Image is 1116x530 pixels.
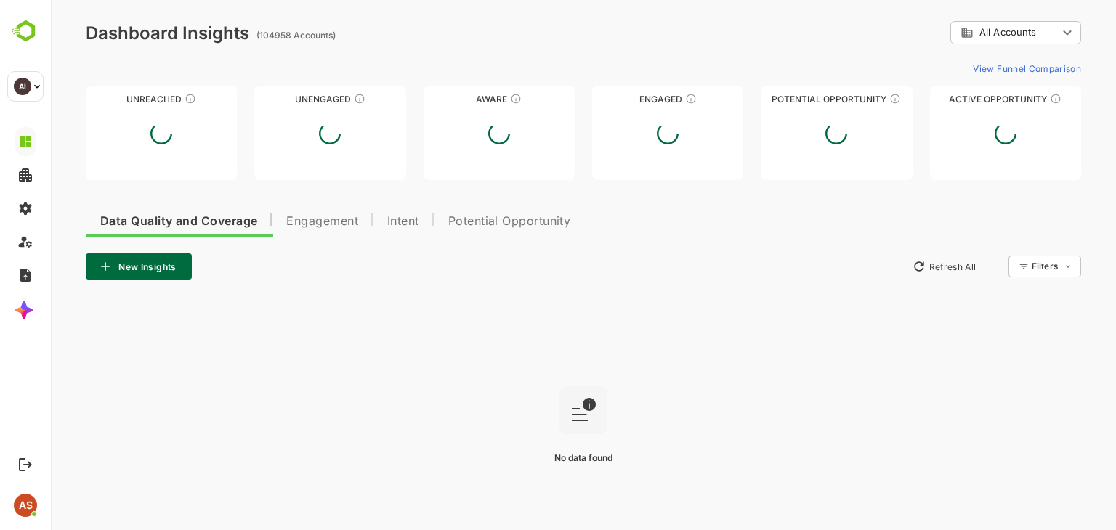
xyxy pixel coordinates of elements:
[7,17,44,45] img: BambooboxLogoMark.f1c84d78b4c51b1a7b5f700c9845e183.svg
[35,253,141,280] button: New Insights
[397,216,520,227] span: Potential Opportunity
[899,19,1030,47] div: All Accounts
[15,454,35,474] button: Logout
[504,452,562,463] span: No data found
[634,93,646,105] div: These accounts are warm, further nurturing would qualify them to MQAs
[879,94,1030,105] div: Active Opportunity
[855,255,931,278] button: Refresh All
[303,93,315,105] div: These accounts have not shown enough engagement and need nurturing
[916,57,1030,80] button: View Funnel Comparison
[49,216,206,227] span: Data Quality and Coverage
[838,93,850,105] div: These accounts are MQAs and can be passed on to Inside Sales
[206,30,289,41] ag: (104958 Accounts)
[134,93,145,105] div: These accounts have not been engaged with for a defined time period
[981,261,1007,272] div: Filters
[459,93,471,105] div: These accounts have just entered the buying cycle and need further nurturing
[710,94,861,105] div: Potential Opportunity
[336,216,368,227] span: Intent
[979,253,1030,280] div: Filters
[35,23,198,44] div: Dashboard Insights
[910,26,1007,39] div: All Accounts
[541,94,692,105] div: Engaged
[235,216,307,227] span: Engagement
[203,94,355,105] div: Unengaged
[999,93,1011,105] div: These accounts have open opportunities which might be at any of the Sales Stages
[929,27,985,38] span: All Accounts
[35,94,186,105] div: Unreached
[373,94,524,105] div: Aware
[14,494,37,517] div: AS
[14,78,31,95] div: AI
